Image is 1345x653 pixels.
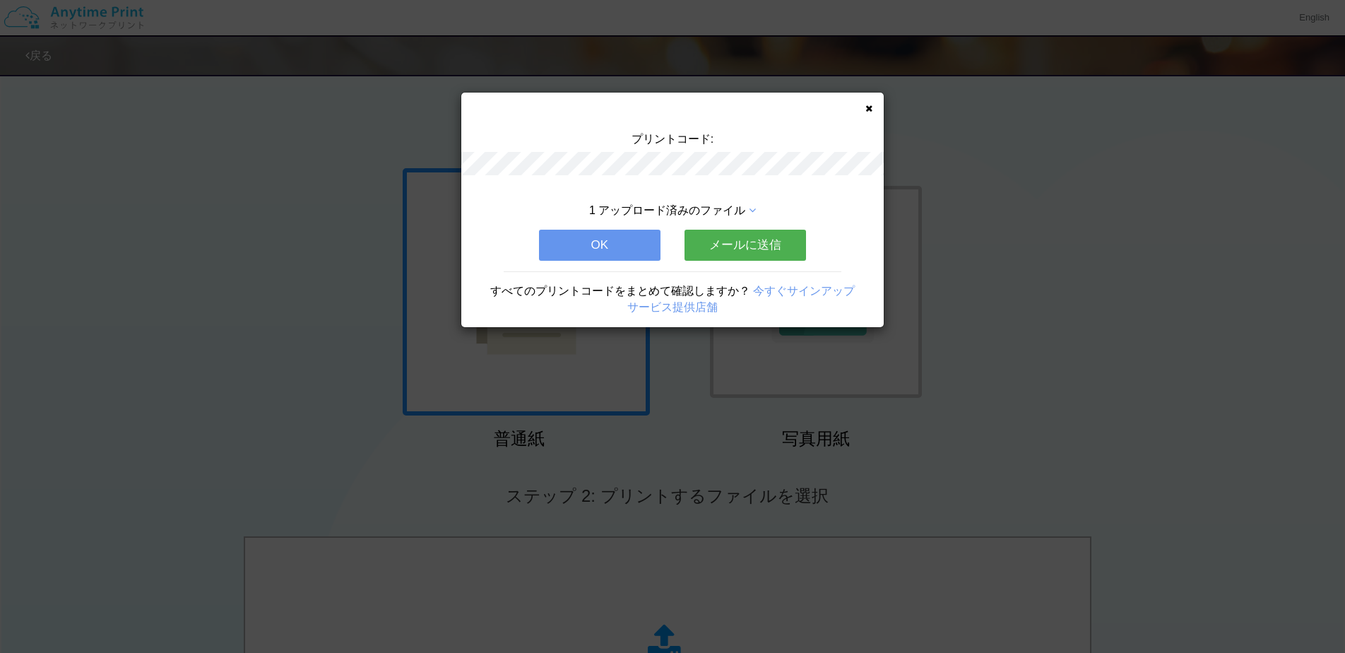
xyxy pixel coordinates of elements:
[490,285,750,297] span: すべてのプリントコードをまとめて確認しますか？
[589,204,745,216] span: 1 アップロード済みのファイル
[539,230,660,261] button: OK
[753,285,855,297] a: 今すぐサインアップ
[627,301,718,313] a: サービス提供店舗
[685,230,806,261] button: メールに送信
[632,133,713,145] span: プリントコード:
